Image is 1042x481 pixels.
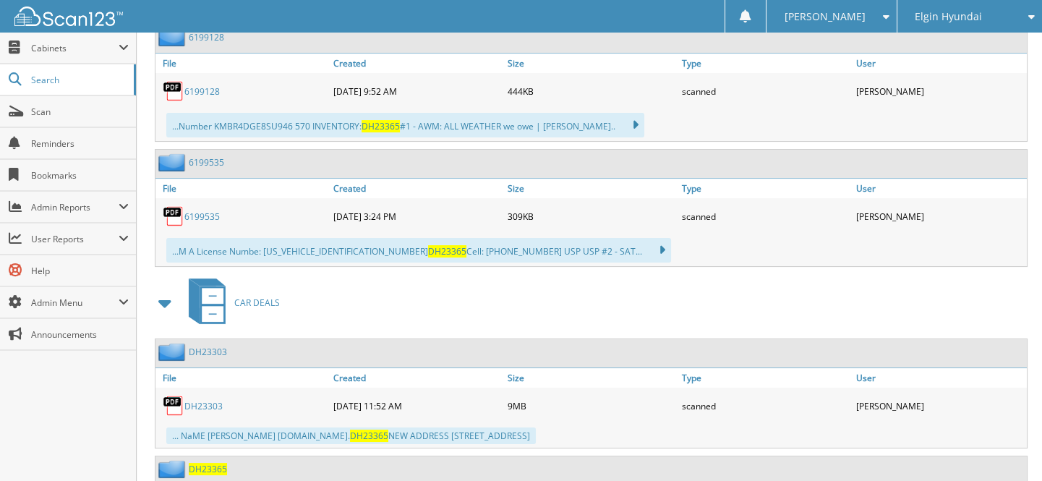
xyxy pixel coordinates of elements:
[180,274,280,331] a: CAR DEALS
[184,210,220,223] a: 6199535
[158,343,189,361] img: folder2.png
[189,156,224,169] a: 6199535
[158,460,189,478] img: folder2.png
[31,297,119,309] span: Admin Menu
[853,368,1027,388] a: User
[330,202,504,231] div: [DATE] 3:24 PM
[31,74,127,86] span: Search
[853,179,1027,198] a: User
[163,205,184,227] img: PDF.png
[31,169,129,182] span: Bookmarks
[155,179,330,198] a: File
[350,430,388,442] span: DH23365
[155,368,330,388] a: File
[158,28,189,46] img: folder2.png
[678,179,853,198] a: Type
[31,42,119,54] span: Cabinets
[163,80,184,102] img: PDF.png
[31,137,129,150] span: Reminders
[166,113,644,137] div: ...Number KMBR4DGE8SU946 570 INVENTORY: #1 - AWM: ALL WEATHER we owe | [PERSON_NAME]..
[31,328,129,341] span: Announcements
[189,463,227,475] a: DH23365
[31,265,129,277] span: Help
[678,391,853,420] div: scanned
[31,233,119,245] span: User Reports
[166,427,536,444] div: ... NaME [PERSON_NAME] [DOMAIN_NAME]. NEW ADDRESS [STREET_ADDRESS]
[189,31,224,43] a: 6199128
[853,202,1027,231] div: [PERSON_NAME]
[504,54,678,73] a: Size
[504,391,678,420] div: 9MB
[678,368,853,388] a: Type
[678,77,853,106] div: scanned
[330,54,504,73] a: Created
[853,77,1027,106] div: [PERSON_NAME]
[31,201,119,213] span: Admin Reports
[362,120,400,132] span: DH23365
[234,297,280,309] span: CAR DEALS
[158,153,189,171] img: folder2.png
[189,346,227,358] a: DH23303
[678,202,853,231] div: scanned
[184,85,220,98] a: 6199128
[166,238,671,263] div: ...M A License Numbe: [US_VEHICLE_IDENTIFICATION_NUMBER] Cell: [PHONE_NUMBER] USP USP #2 - SAT...
[330,179,504,198] a: Created
[330,77,504,106] div: [DATE] 9:52 AM
[853,391,1027,420] div: [PERSON_NAME]
[504,368,678,388] a: Size
[853,54,1027,73] a: User
[970,412,1042,481] iframe: Chat Widget
[504,77,678,106] div: 444KB
[31,106,129,118] span: Scan
[163,395,184,417] img: PDF.png
[330,368,504,388] a: Created
[155,54,330,73] a: File
[504,179,678,198] a: Size
[504,202,678,231] div: 309KB
[428,245,466,257] span: DH23365
[184,400,223,412] a: DH23303
[14,7,123,26] img: scan123-logo-white.svg
[330,391,504,420] div: [DATE] 11:52 AM
[785,12,866,21] span: [PERSON_NAME]
[678,54,853,73] a: Type
[915,12,982,21] span: Elgin Hyundai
